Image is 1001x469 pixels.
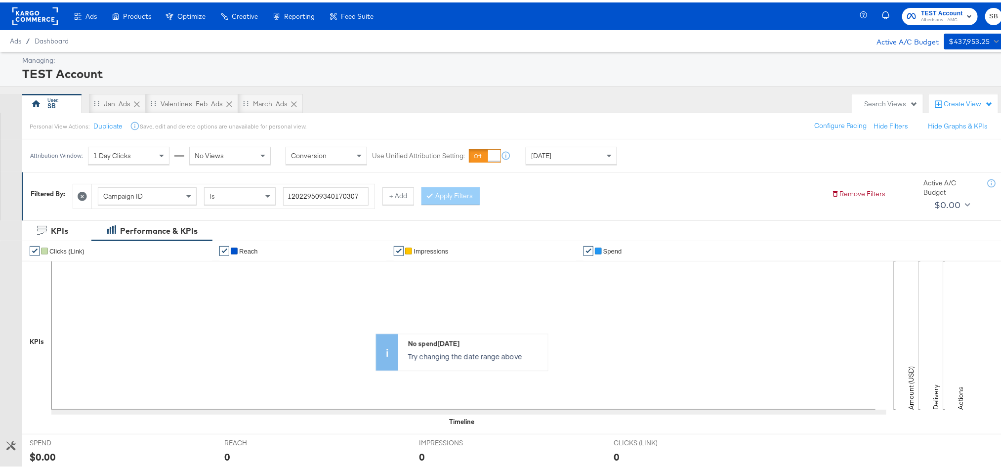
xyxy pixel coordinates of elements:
button: TEST AccountAlbertsons - AMC [902,5,978,23]
div: Drag to reorder tab [151,98,156,104]
a: Dashboard [35,35,69,43]
button: Configure Pacing [807,115,874,132]
span: Feed Suite [341,10,374,18]
span: Ads [85,10,97,18]
a: ✔ [584,244,593,254]
span: / [21,35,35,43]
div: No spend [DATE] [408,337,543,346]
span: Albertsons - AMC [921,14,963,22]
span: CLICKS (LINK) [614,436,688,445]
a: ✔ [219,244,229,254]
button: Hide Graphs & KPIs [928,119,988,128]
span: Reporting [284,10,315,18]
span: Optimize [177,10,206,18]
div: Drag to reorder tab [94,98,99,104]
div: Valentines_Feb_Ads [161,97,223,106]
div: Performance & KPIs [120,223,198,234]
span: IMPRESSIONS [419,436,493,445]
span: Spend [603,245,622,253]
span: Is [209,189,215,198]
div: Save, edit and delete options are unavailable for personal view. [140,120,306,128]
div: $0.00 [30,447,56,462]
div: 0 [419,447,425,462]
span: Clicks (Link) [49,245,84,253]
div: Jan_Ads [104,97,130,106]
span: TEST Account [921,6,963,16]
button: + Add [382,185,414,203]
span: [DATE] [531,149,551,158]
span: Creative [232,10,258,18]
div: Attribution Window: [30,150,83,157]
div: SB [47,99,56,108]
span: SPEND [30,436,104,445]
span: Campaign ID [103,189,143,198]
div: Managing: [22,53,1000,63]
span: SB [989,8,999,20]
div: 0 [614,447,620,462]
span: No Views [195,149,224,158]
button: Hide Filters [874,119,908,128]
a: ✔ [30,244,40,254]
p: Try changing the date range above [408,349,543,359]
div: 0 [224,447,230,462]
div: Drag to reorder tab [243,98,249,104]
input: Enter a search term [283,185,369,203]
div: Create View [944,97,993,107]
span: Conversion [291,149,327,158]
div: Active A/C Budget [867,31,939,46]
div: March_Ads [253,97,288,106]
div: KPIs [51,223,68,234]
span: 1 Day Clicks [93,149,131,158]
span: Ads [10,35,21,43]
div: $0.00 [934,195,961,210]
div: TEST Account [22,63,1000,80]
span: REACH [224,436,298,445]
div: Filtered By: [31,187,65,196]
div: Personal View Actions: [30,120,89,128]
button: Duplicate [93,119,123,128]
span: Reach [239,245,258,253]
div: Search Views [864,97,918,106]
div: $437,953.25 [949,33,990,45]
label: Use Unified Attribution Setting: [372,149,465,158]
span: Impressions [414,245,448,253]
a: ✔ [394,244,404,254]
div: Active A/C Budget [923,176,978,194]
span: Products [123,10,151,18]
button: $0.00 [930,195,972,211]
button: Remove Filters [832,187,885,196]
